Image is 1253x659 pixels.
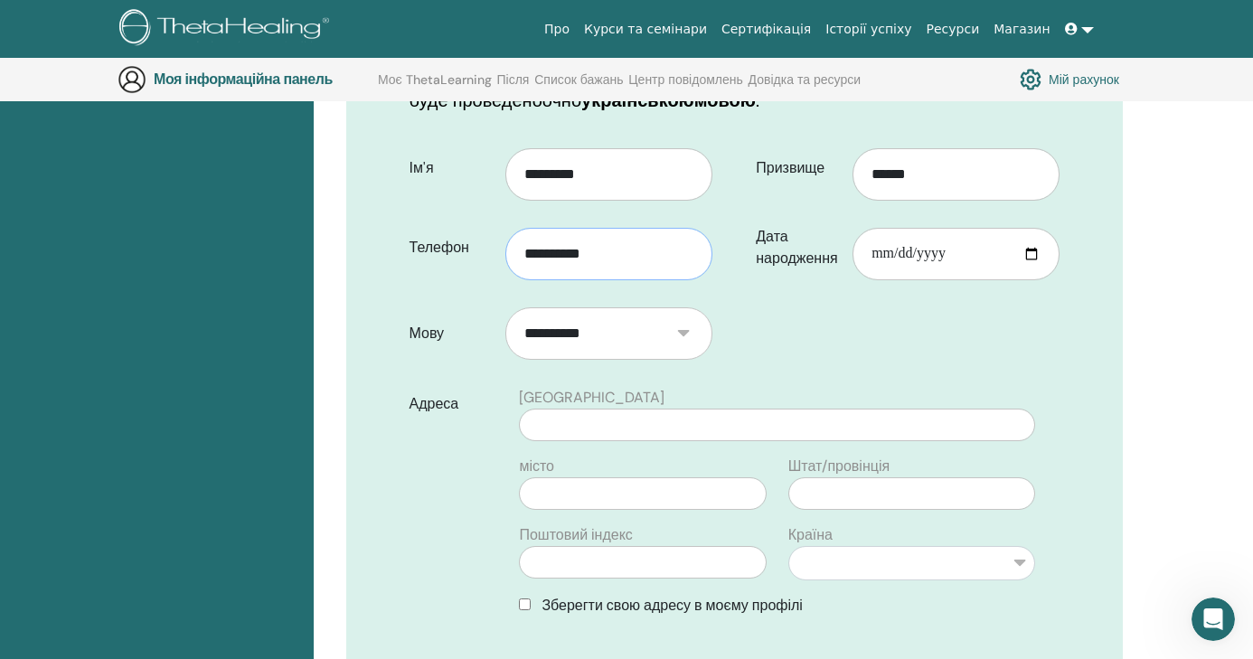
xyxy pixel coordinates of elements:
font: Магазин [994,22,1050,36]
font: Ресурси [927,22,980,36]
font: Зберегти свою адресу в моєму профілі [542,596,803,615]
a: Мій рахунок [1020,64,1119,95]
font: Мій рахунок [1049,72,1119,89]
a: Довідка та ресурси [749,72,861,101]
font: Адреса [410,394,459,413]
font: Призвище [756,158,824,177]
font: Ім'я [410,158,434,177]
font: Поштовий індекс [519,525,632,544]
font: мовою [694,89,756,112]
font: українською [581,89,694,112]
iframe: Живий чат у інтеркомі [1192,598,1235,641]
font: Після [497,71,530,88]
img: logo.png [119,9,335,50]
a: Магазин [986,13,1057,46]
font: Моє ThetaLearning [378,71,492,88]
font: Сертифікація [721,22,811,36]
font: місто [519,457,554,475]
font: Історії успіху [825,22,911,36]
font: Про [544,22,570,36]
a: Сертифікація [714,13,818,46]
font: Моя інформаційна панель [154,70,333,89]
font: Штат/провінція [788,457,890,475]
a: Моє ThetaLearning [378,72,492,101]
a: Курси та семінари [577,13,714,46]
font: очно [542,89,581,112]
font: . Цей семінар буде проведено [410,61,1020,112]
font: Телефон [410,238,469,257]
img: generic-user-icon.jpg [118,65,146,94]
font: Центр повідомлень [628,71,743,88]
a: Центр повідомлень [628,72,743,101]
font: Дата народження [756,227,837,268]
img: cog.svg [1020,64,1041,95]
font: . [756,89,759,112]
font: Довідка та ресурси [749,71,861,88]
font: Країна [788,525,833,544]
font: Мову [410,324,445,343]
a: Після [497,72,530,101]
font: [GEOGRAPHIC_DATA] [519,388,664,407]
a: Список бажань [534,72,623,101]
a: Про [537,13,577,46]
a: Історії успіху [818,13,919,46]
font: Курси та семінари [584,22,707,36]
a: Ресурси [919,13,987,46]
font: Список бажань [534,71,623,88]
